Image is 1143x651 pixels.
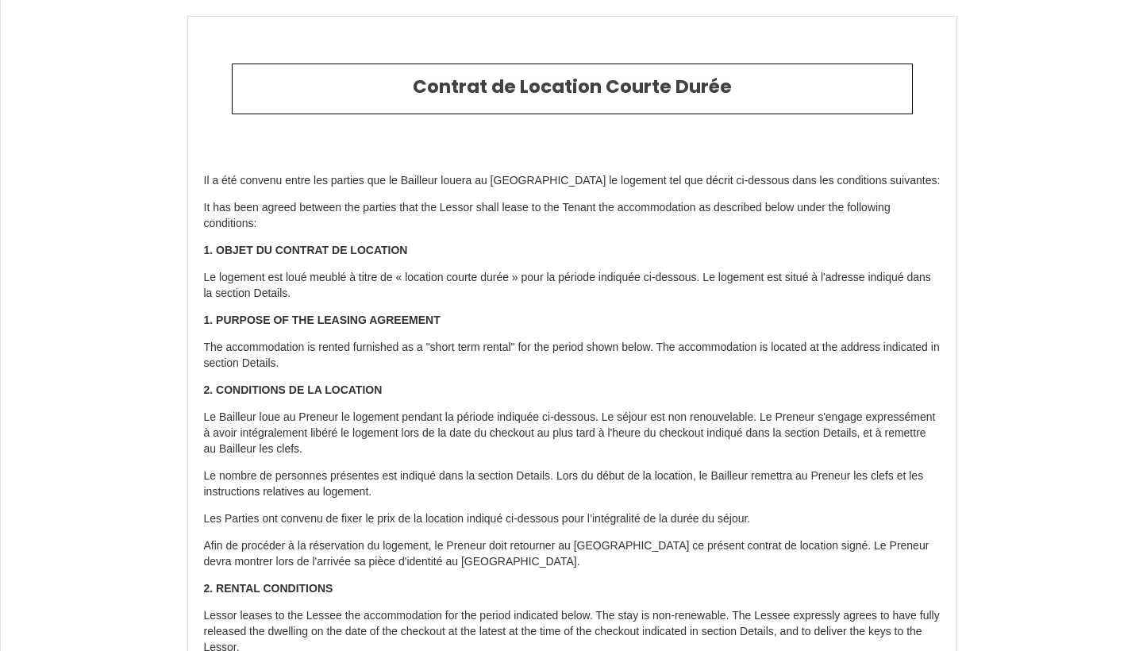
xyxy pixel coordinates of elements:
[244,76,900,98] h2: Contrat de Location Courte Durée
[204,410,941,457] p: Le Bailleur loue au Preneur le logement pendant la période indiquée ci-dessous. Le séjour est non...
[204,244,408,256] strong: 1. OBJET DU CONTRAT DE LOCATION
[204,538,941,570] p: Afin de procéder à la réservation du logement, le Preneur doit retourner au [GEOGRAPHIC_DATA] ce ...
[204,200,941,232] p: It has been agreed between the parties that the Lessor shall lease to the Tenant the accommodatio...
[204,314,441,326] strong: 1. PURPOSE OF THE LEASING AGREEMENT
[204,582,333,595] strong: 2. RENTAL CONDITIONS
[204,270,941,302] p: Le logement est loué meublé à titre de « location courte durée » pour la période indiquée ci-dess...
[204,173,941,189] p: Il a été convenu entre les parties que le Bailleur louera au [GEOGRAPHIC_DATA] le logement tel qu...
[204,340,941,372] p: The accommodation is rented furnished as a "short term rental" for the period shown below. The ac...
[204,383,383,396] strong: 2. CONDITIONS DE LA LOCATION
[204,511,941,527] p: Les Parties ont convenu de fixer le prix de la location indiqué ci-dessous pour l’intégralité de ...
[204,468,941,500] p: Le nombre de personnes présentes est indiqué dans la section Details. Lors du début de la locatio...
